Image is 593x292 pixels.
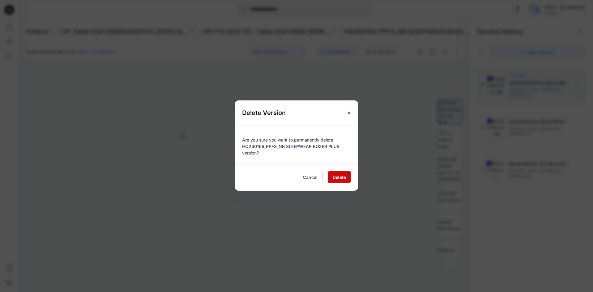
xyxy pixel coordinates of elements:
[303,174,318,180] span: Cancel
[333,174,346,180] span: Delete
[343,107,355,118] button: Close
[242,133,351,156] div: Are you sure you want to permanently delete version?
[235,100,293,125] h5: Delete Version
[328,171,351,183] button: Delete
[242,144,339,149] span: HQ260169_PPFS_NB SLEEPWEAR BOXER PLUS
[298,171,323,183] button: Cancel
